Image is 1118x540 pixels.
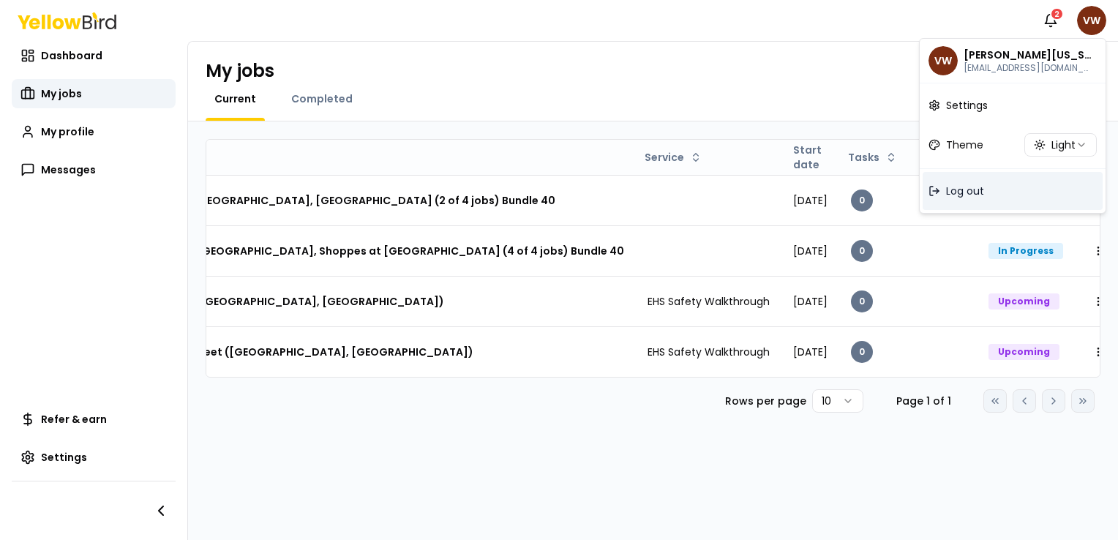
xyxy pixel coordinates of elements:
span: Settings [946,98,988,113]
span: Theme [946,138,983,152]
span: VW [928,46,958,75]
p: washingtonvance@yahoo.com [964,62,1092,74]
p: Vance Washington [964,48,1092,62]
span: Log out [946,184,984,198]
